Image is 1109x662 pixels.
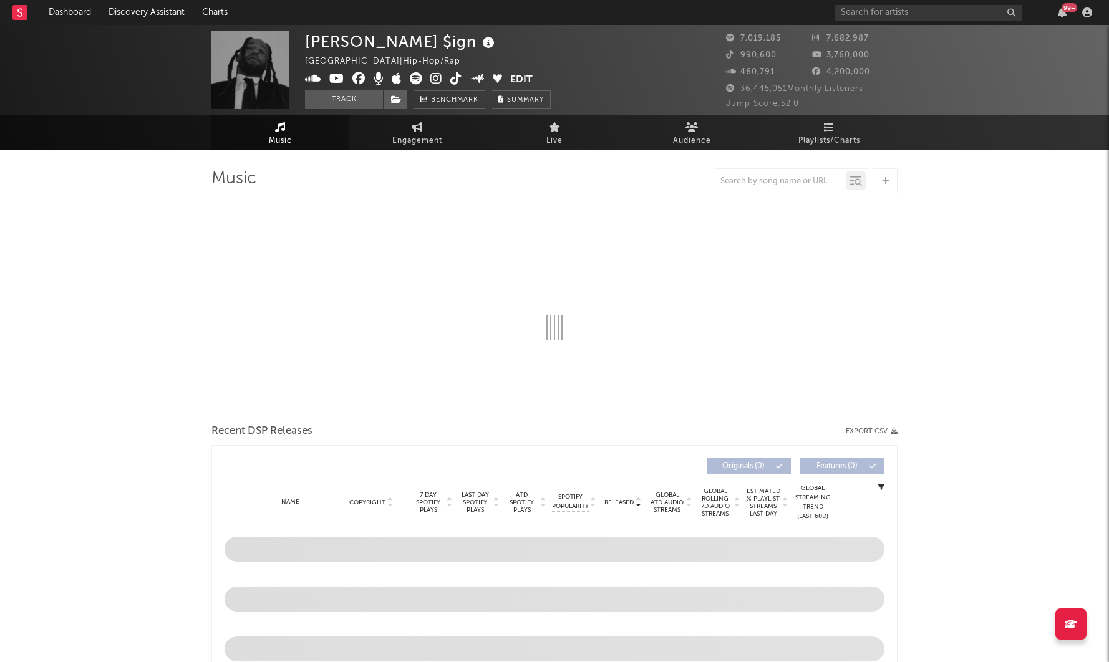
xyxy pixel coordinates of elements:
[414,90,485,109] a: Benchmark
[392,133,442,148] span: Engagement
[552,492,589,511] span: Spotify Popularity
[604,499,634,506] span: Released
[698,487,732,517] span: Global Rolling 7D Audio Streams
[623,115,760,150] a: Audience
[812,34,869,42] span: 7,682,987
[1062,3,1077,12] div: 99 +
[835,5,1022,21] input: Search for artists
[800,458,884,474] button: Features(0)
[726,51,777,59] span: 990,600
[211,424,312,439] span: Recent DSP Releases
[305,90,383,109] button: Track
[707,458,791,474] button: Originals(0)
[650,491,684,514] span: Global ATD Audio Streams
[507,97,544,103] span: Summary
[492,90,551,109] button: Summary
[458,491,492,514] span: Last Day Spotify Plays
[349,499,385,506] span: Copyright
[211,115,349,150] a: Music
[510,72,533,88] button: Edit
[714,176,846,186] input: Search by song name or URL
[808,463,866,470] span: Features ( 0 )
[715,463,772,470] span: Originals ( 0 )
[305,54,475,69] div: [GEOGRAPHIC_DATA] | Hip-Hop/Rap
[412,491,445,514] span: 7 Day Spotify Plays
[546,133,563,148] span: Live
[431,93,478,108] span: Benchmark
[812,51,869,59] span: 3,760,000
[794,484,831,521] div: Global Streaming Trend (Last 60D)
[305,31,498,52] div: [PERSON_NAME] $ign
[1058,7,1067,17] button: 99+
[726,34,781,42] span: 7,019,185
[486,115,623,150] a: Live
[249,497,331,507] div: Name
[760,115,898,150] a: Playlists/Charts
[798,133,860,148] span: Playlists/Charts
[746,487,780,517] span: Estimated % Playlist Streams Last Day
[505,491,538,514] span: ATD Spotify Plays
[726,85,863,93] span: 36,445,051 Monthly Listeners
[349,115,486,150] a: Engagement
[726,100,799,108] span: Jump Score: 52.0
[846,428,898,435] button: Export CSV
[726,68,775,76] span: 460,791
[812,68,870,76] span: 4,200,000
[269,133,292,148] span: Music
[673,133,711,148] span: Audience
